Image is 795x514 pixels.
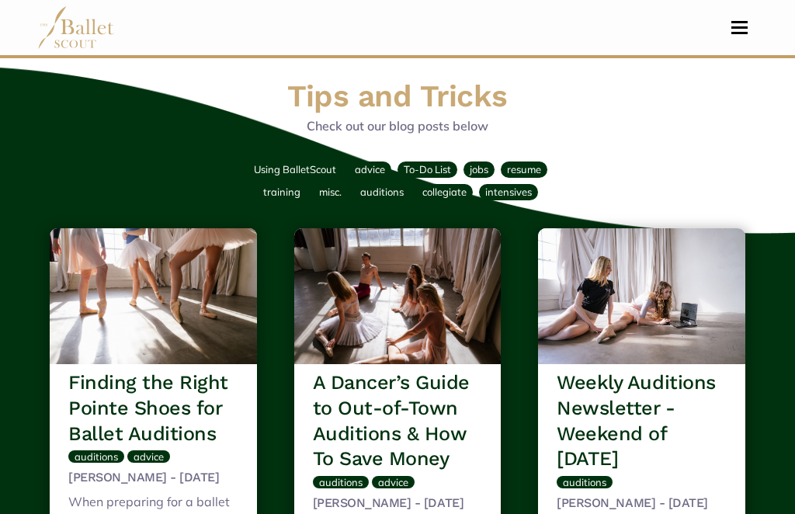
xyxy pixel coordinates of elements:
[538,228,745,364] img: header_image.img
[263,186,300,198] span: training
[294,228,502,364] img: header_image.img
[507,163,541,175] span: resume
[360,186,404,198] span: auditions
[721,20,758,35] button: Toggle navigation
[43,116,752,137] p: Check out our blog posts below
[68,470,238,486] h5: [PERSON_NAME] - [DATE]
[404,163,451,175] span: To-Do List
[43,77,752,116] h1: Tips and Tricks
[134,450,164,463] span: advice
[355,163,385,175] span: advice
[68,370,238,446] h3: Finding the Right Pointe Shoes for Ballet Auditions
[313,370,483,472] h3: A Dancer’s Guide to Out-of-Town Auditions & How To Save Money
[378,476,408,488] span: advice
[557,370,727,472] h3: Weekly Auditions Newsletter - Weekend of [DATE]
[563,476,606,488] span: auditions
[319,186,342,198] span: misc.
[50,228,257,364] img: header_image.img
[470,163,488,175] span: jobs
[254,163,336,175] span: Using BalletScout
[313,495,483,512] h5: [PERSON_NAME] - [DATE]
[319,476,363,488] span: auditions
[485,186,532,198] span: intensives
[75,450,118,463] span: auditions
[557,495,727,512] h5: [PERSON_NAME] - [DATE]
[422,186,467,198] span: collegiate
